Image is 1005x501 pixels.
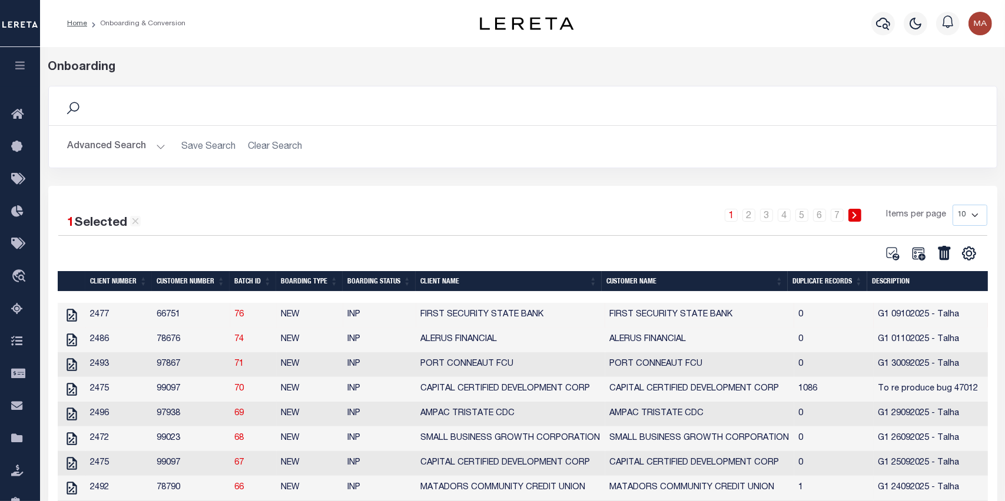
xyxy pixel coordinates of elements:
div: Selected [68,214,141,233]
td: PORT CONNEAUT FCU [416,352,605,377]
a: 6 [813,209,826,222]
td: 0 [794,303,874,328]
a: 1 [725,209,738,222]
td: INP [343,377,416,402]
a: 66 [235,483,244,492]
a: 70 [235,385,244,393]
th: Description: activate to sort column ascending [867,271,1004,291]
td: INP [343,352,416,377]
td: INP [343,303,416,328]
td: NEW [277,377,343,402]
a: 74 [235,335,244,343]
th: Boarding Type: activate to sort column ascending [276,271,343,291]
a: 2 [742,209,755,222]
td: 2493 [86,352,152,377]
td: 2477 [86,303,152,328]
td: 78676 [152,328,230,352]
td: INP [343,402,416,426]
th: Client Number: activate to sort column ascending [85,271,152,291]
span: Items per page [887,209,947,222]
td: ALERUS FINANCIAL [416,328,605,352]
td: INP [343,328,416,352]
td: NEW [277,402,343,426]
td: 99023 [152,426,230,451]
td: INP [343,451,416,476]
th: Batch ID: activate to sort column ascending [230,271,276,291]
td: MATADORS COMMUNITY CREDIT UNION [605,476,794,500]
td: NEW [277,328,343,352]
a: Home [67,20,87,27]
a: 71 [235,360,244,368]
th: Duplicate Records: activate to sort column ascending [788,271,867,291]
td: ALERUS FINANCIAL [605,328,794,352]
td: CAPITAL CERTIFIED DEVELOPMENT CORP [416,377,605,402]
img: logo-dark.svg [480,17,574,30]
td: 97867 [152,352,230,377]
td: 2492 [86,476,152,500]
td: INP [343,476,416,500]
td: 0 [794,352,874,377]
td: 2475 [86,451,152,476]
td: NEW [277,352,343,377]
td: 78790 [152,476,230,500]
th: Client Name: activate to sort column ascending [416,271,602,291]
div: Onboarding [48,59,997,76]
a: 68 [235,434,244,442]
td: CAPITAL CERTIFIED DEVELOPMENT CORP [416,451,605,476]
td: 2486 [86,328,152,352]
td: 2472 [86,426,152,451]
td: 97938 [152,402,230,426]
a: 4 [778,209,791,222]
a: 7 [831,209,844,222]
td: AMPAC TRISTATE CDC [416,402,605,426]
td: 0 [794,402,874,426]
td: SMALL BUSINESS GROWTH CORPORATION [416,426,605,451]
td: 0 [794,426,874,451]
a: 69 [235,409,244,417]
td: INP [343,426,416,451]
th: Customer Number: activate to sort column ascending [152,271,230,291]
button: Advanced Search [68,135,165,158]
th: Customer Name: activate to sort column ascending [602,271,788,291]
th: Boarding Status: activate to sort column ascending [343,271,416,291]
span: 1 [68,217,75,229]
td: AMPAC TRISTATE CDC [605,402,794,426]
td: FIRST SECURITY STATE BANK [416,303,605,328]
td: 0 [794,328,874,352]
td: FIRST SECURITY STATE BANK [605,303,794,328]
a: 76 [235,310,244,319]
td: 0 [794,451,874,476]
td: 1 [794,476,874,500]
td: CAPITAL CERTIFIED DEVELOPMENT CORP [605,451,794,476]
td: NEW [277,476,343,500]
a: 67 [235,459,244,467]
td: 99097 [152,451,230,476]
td: PORT CONNEAUT FCU [605,352,794,377]
i: travel_explore [11,269,30,285]
td: 1086 [794,377,874,402]
td: MATADORS COMMUNITY CREDIT UNION [416,476,605,500]
td: 66751 [152,303,230,328]
td: 2496 [86,402,152,426]
li: Onboarding & Conversion [87,18,185,29]
a: 3 [760,209,773,222]
td: NEW [277,451,343,476]
td: NEW [277,426,343,451]
td: 2475 [86,377,152,402]
td: CAPITAL CERTIFIED DEVELOPMENT CORP [605,377,794,402]
img: svg+xml;base64,PHN2ZyB4bWxucz0iaHR0cDovL3d3dy53My5vcmcvMjAwMC9zdmciIHBvaW50ZXItZXZlbnRzPSJub25lIi... [968,12,992,35]
td: SMALL BUSINESS GROWTH CORPORATION [605,426,794,451]
td: NEW [277,303,343,328]
td: 99097 [152,377,230,402]
a: 5 [795,209,808,222]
